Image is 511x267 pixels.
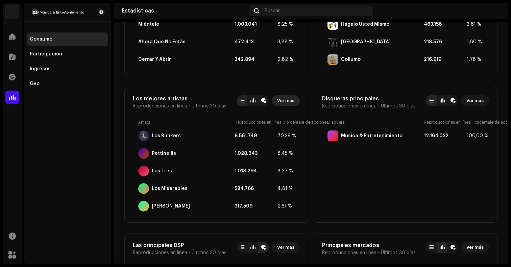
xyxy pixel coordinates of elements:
div: Cerrar Y Abrir [138,57,171,62]
div: Hágalo Usted Mismo [341,22,389,27]
div: Las principales DSP [133,242,226,249]
div: 1.028.243 [235,151,275,156]
img: 0c43ecd2-0fe7-4201-bfd0-35d22d5c77cb [30,8,87,16]
div: 8.561.749 [235,133,275,139]
div: Participación [30,51,62,57]
div: 3,88 % [277,39,294,45]
img: 83EEE344-6654-458D-A141-281C59126261 [327,54,338,65]
div: 1,78 % [467,57,484,62]
div: 12.164.032 [424,133,464,139]
div: Miéntele [138,22,159,27]
div: Estadísticas [122,8,246,14]
div: 584.766 [235,186,275,191]
div: 1.018.294 [235,168,275,174]
div: 8,37 % [277,168,294,174]
div: 218.576 [424,39,464,45]
div: 1,80 % [467,39,484,45]
span: Buscar [265,8,280,14]
div: Ingresos [30,66,51,72]
span: Ver más [466,241,484,254]
span: • [378,250,380,256]
div: Los mejores artistas [133,95,226,102]
div: 317.509 [235,203,275,209]
div: 342.894 [235,57,275,62]
span: • [189,250,190,256]
span: Reproducciones en línea [322,103,376,109]
button: Ver más [272,95,300,106]
div: Reproducciones en línea [424,120,471,125]
div: Musica & Entretenimiento [341,133,403,139]
div: Los Tres [152,168,172,174]
div: 4,81 % [277,186,294,191]
div: Coliumo [341,57,361,62]
div: 70,39 % [277,133,294,139]
span: Ver más [277,94,294,107]
span: • [378,103,380,109]
span: • [189,103,190,109]
div: 2,82 % [277,57,294,62]
div: 100,00 % [467,133,484,139]
img: D9DFC3BB-8444-46D3-8914-CA296113B331 [327,37,338,47]
div: De Saloon [152,203,190,209]
div: Reproducciones en línea [235,120,282,125]
div: 216.919 [424,57,464,62]
span: Reproducciones en línea [133,250,187,256]
span: Ver más [466,94,484,107]
img: 78f3867b-a9d0-4b96-9959-d5e4a689f6cf [5,5,19,19]
re-m-nav-item: Ingresos [27,62,108,76]
div: Los Bunkers [152,133,181,139]
span: Reproducciones en línea [133,103,187,109]
img: B8007C9C-A1FC-4E70-A459-483597D2EE60 [327,19,338,30]
div: Disquera [327,120,421,125]
div: 2,61 % [277,203,294,209]
span: Últimos 30 días [381,103,416,109]
span: Últimos 30 días [192,103,226,109]
button: Ver más [272,242,300,253]
span: Ver más [277,241,294,254]
re-m-nav-item: Geo [27,77,108,91]
div: Porcentaje de acciones [284,120,301,125]
div: 8,45 % [277,151,294,156]
button: Ver más [461,95,489,106]
button: Ver más [461,242,489,253]
div: Principales mercados [322,242,416,249]
div: Consumo [30,37,52,42]
span: Últimos 30 días [381,250,416,256]
img: 66066cde-915e-4e78-8c1d-5e86ea1b97c2 [489,5,500,16]
re-m-nav-item: Participación [27,47,108,61]
div: 1.003.041 [235,22,275,27]
div: 463.156 [424,22,464,27]
div: Pettinellis [152,151,176,156]
div: Ahora Que No Estás [138,39,186,45]
div: Disqueras principales [322,95,416,102]
span: Reproducciones en línea [322,250,376,256]
div: Los Miserables [152,186,188,191]
div: Porcentaje de acciones [473,120,490,125]
img: 872F60C2-44CB-471B-9551-DA1DA4D952B9 [138,130,149,141]
div: 472.413 [235,39,275,45]
div: 3,81 % [467,22,484,27]
div: Fortaleza [341,39,391,45]
div: Artista [138,120,232,125]
div: 8,25 % [277,22,294,27]
div: Geo [30,81,40,87]
re-m-nav-item: Consumo [27,32,108,46]
span: Últimos 30 días [192,250,226,256]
